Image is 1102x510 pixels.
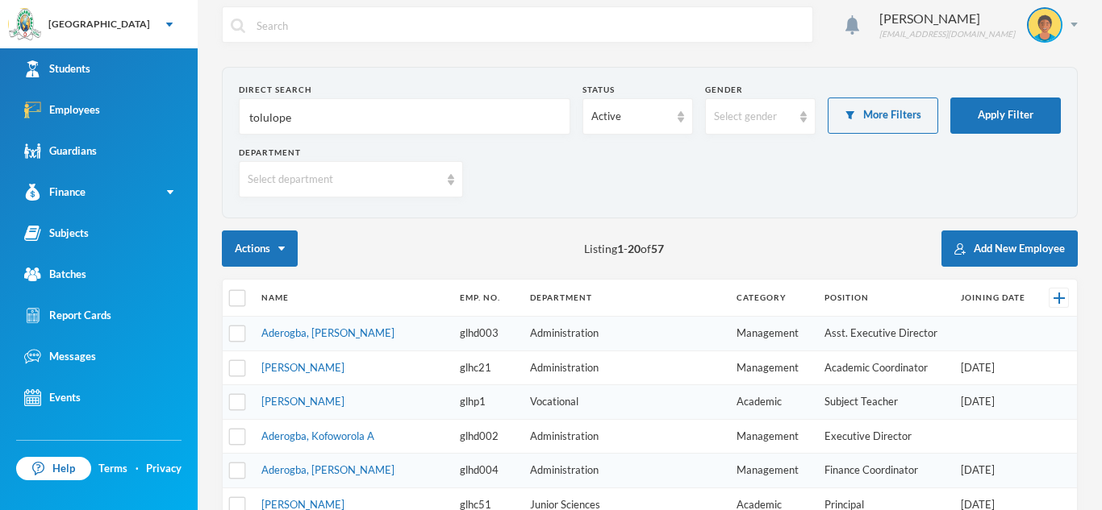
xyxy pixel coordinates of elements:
[48,17,150,31] div: [GEOGRAPHIC_DATA]
[255,7,804,44] input: Search
[522,317,728,351] td: Administration
[628,242,641,255] b: 20
[953,454,1038,488] td: [DATE]
[1054,292,1065,304] img: +
[261,395,344,408] a: [PERSON_NAME]
[239,147,463,159] div: Department
[714,109,792,125] div: Select gender
[146,461,182,477] a: Privacy
[452,280,522,317] th: Emp. No.
[239,84,570,96] div: Direct Search
[136,461,139,477] div: ·
[879,28,1015,40] div: [EMAIL_ADDRESS][DOMAIN_NAME]
[1029,9,1061,41] img: STUDENT
[953,350,1038,385] td: [DATE]
[728,454,816,488] td: Management
[816,280,953,317] th: Position
[24,389,81,406] div: Events
[879,9,1015,28] div: [PERSON_NAME]
[452,454,522,488] td: glhd004
[222,230,298,267] button: Actions
[728,350,816,385] td: Management
[231,19,245,33] img: search
[953,385,1038,420] td: [DATE]
[261,361,344,374] a: [PERSON_NAME]
[24,143,97,160] div: Guardians
[728,419,816,454] td: Management
[816,317,953,351] td: Asst. Executive Director
[584,240,664,257] span: Listing - of
[98,461,127,477] a: Terms
[816,385,953,420] td: Subject Teacher
[728,280,816,317] th: Category
[522,454,728,488] td: Administration
[24,184,86,201] div: Finance
[522,385,728,420] td: Vocational
[582,84,693,96] div: Status
[24,102,100,118] div: Employees
[617,242,624,255] b: 1
[253,280,452,317] th: Name
[248,172,440,188] div: Select department
[261,429,374,442] a: Aderogba, Kofoworola A
[522,419,728,454] td: Administration
[728,317,816,351] td: Management
[261,463,394,476] a: Aderogba, [PERSON_NAME]
[950,97,1061,134] button: Apply Filter
[953,280,1038,317] th: Joining Date
[261,326,394,339] a: Aderogba, [PERSON_NAME]
[828,97,938,134] button: More Filters
[452,350,522,385] td: glhc21
[452,317,522,351] td: glhd003
[522,280,728,317] th: Department
[522,350,728,385] td: Administration
[728,385,816,420] td: Academic
[24,348,96,365] div: Messages
[24,225,89,242] div: Subjects
[24,307,111,324] div: Report Cards
[248,99,561,135] input: Name, Emp. No, Phone number, Email Address
[816,419,953,454] td: Executive Director
[452,385,522,420] td: glhp1
[705,84,816,96] div: Gender
[24,60,90,77] div: Students
[9,9,41,41] img: logo
[941,230,1078,267] button: Add New Employee
[816,454,953,488] td: Finance Coordinator
[651,242,664,255] b: 57
[816,350,953,385] td: Academic Coordinator
[16,457,91,481] a: Help
[24,266,86,283] div: Batches
[591,109,670,125] div: Active
[452,419,522,454] td: glhd002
